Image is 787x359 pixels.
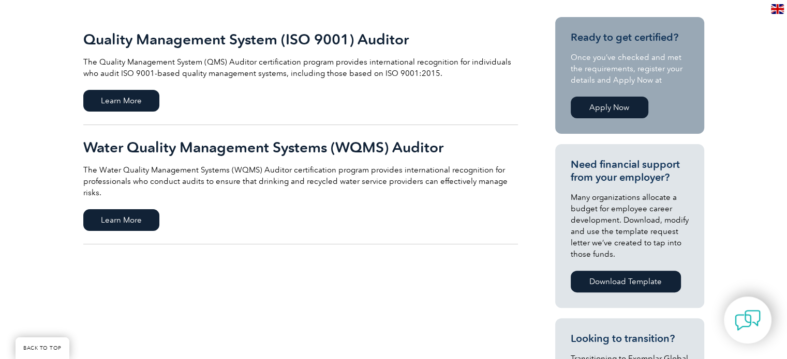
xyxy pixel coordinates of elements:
a: Download Template [571,271,681,292]
h2: Quality Management System (ISO 9001) Auditor [83,31,518,48]
span: Learn More [83,90,159,112]
p: Once you’ve checked and met the requirements, register your details and Apply Now at [571,52,689,86]
a: Quality Management System (ISO 9001) Auditor The Quality Management System (QMS) Auditor certific... [83,17,518,125]
h3: Looking to transition? [571,332,689,345]
h3: Ready to get certified? [571,31,689,44]
a: Apply Now [571,97,648,118]
span: Learn More [83,209,159,231]
img: en [771,4,784,14]
p: The Water Quality Management Systems (WQMS) Auditor certification program provides international ... [83,164,518,198]
a: BACK TO TOP [16,337,69,359]
p: The Quality Management System (QMS) Auditor certification program provides international recognit... [83,56,518,79]
img: contact-chat.png [735,307,761,333]
h3: Need financial support from your employer? [571,158,689,184]
a: Water Quality Management Systems (WQMS) Auditor The Water Quality Management Systems (WQMS) Audit... [83,125,518,244]
p: Many organizations allocate a budget for employee career development. Download, modify and use th... [571,192,689,260]
h2: Water Quality Management Systems (WQMS) Auditor [83,139,518,155]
